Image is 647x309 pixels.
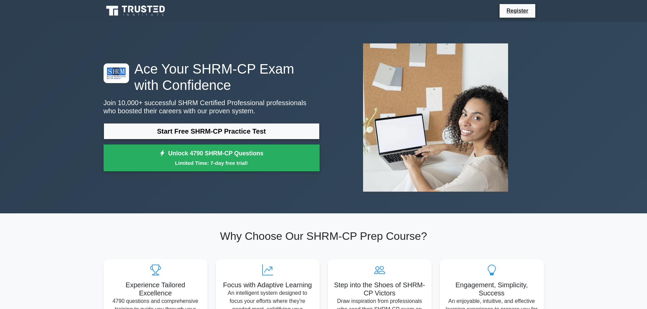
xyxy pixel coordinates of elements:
a: Start Free SHRM-CP Practice Test [104,123,320,139]
h2: Why Choose Our SHRM-CP Prep Course? [104,230,544,243]
small: Limited Time: 7-day free trial! [112,159,311,167]
a: Unlock 4790 SHRM-CP QuestionsLimited Time: 7-day free trial! [104,144,320,172]
a: Register [502,6,532,15]
h5: Experience Tailored Excellence [109,281,202,297]
h5: Step into the Shoes of SHRM-CP Victors [333,281,426,297]
h5: Engagement, Simplicity, Success [445,281,538,297]
h5: Focus with Adaptive Learning [221,281,314,289]
p: Join 10,000+ successful SHRM Certified Professional professionals who boosted their careers with ... [104,99,320,115]
h1: Ace Your SHRM-CP Exam with Confidence [104,61,320,93]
